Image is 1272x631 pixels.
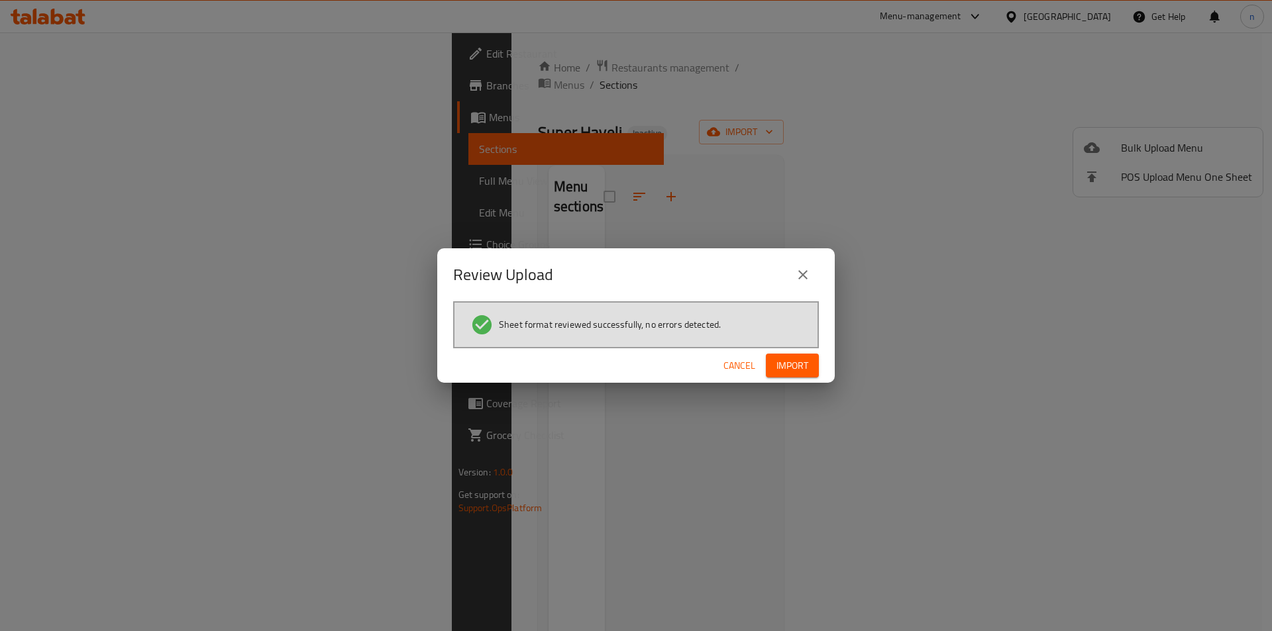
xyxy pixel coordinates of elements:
[787,259,819,291] button: close
[718,354,761,378] button: Cancel
[499,318,721,331] span: Sheet format reviewed successfully, no errors detected.
[766,354,819,378] button: Import
[723,358,755,374] span: Cancel
[453,264,553,285] h2: Review Upload
[776,358,808,374] span: Import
